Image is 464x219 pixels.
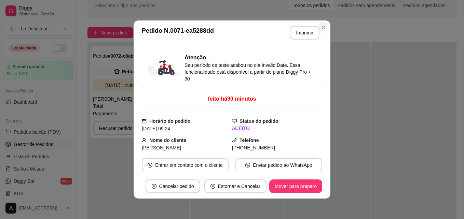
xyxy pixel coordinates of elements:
h3: Atenção [185,54,316,62]
span: [PHONE_NUMBER] [232,145,275,150]
span: user [142,138,147,143]
h3: Pedido N. 0071-ea5288dd [142,26,214,40]
span: [DATE] 09:24 [142,126,170,131]
button: close-circleCancelar pedido [146,179,200,193]
div: ACEITO [232,125,322,132]
strong: Horário do pedido [149,118,191,124]
span: whats-app [148,163,152,167]
span: whats-app [245,163,250,167]
button: whats-appEntrar em contato com o cliente [142,158,229,172]
button: Close [318,22,329,33]
img: delivery-image [148,60,182,75]
button: whats-appEnviar pedido ao WhatsApp [235,158,322,172]
strong: Telefone [240,137,259,143]
button: Mover para preparo [269,179,322,193]
button: Imprimir [290,26,319,40]
span: close-circle [152,184,156,189]
span: phone [232,138,237,143]
button: close-circleEstornar e Cancelar [204,179,267,193]
span: calendar [142,119,147,123]
strong: Nome do cliente [149,137,186,143]
span: desktop [232,119,237,123]
span: feito há 90 minutos [208,96,256,102]
p: Seu período de teste acabou no dia Invalid Date . Essa funcionalidade está disponível a partir do... [185,62,316,82]
span: [PERSON_NAME] [142,145,181,150]
span: close-circle [210,184,215,189]
strong: Status do pedido [240,118,278,124]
